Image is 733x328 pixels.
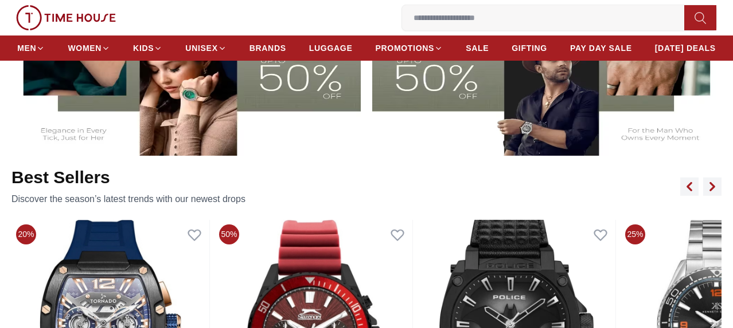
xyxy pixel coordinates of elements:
span: MEN [17,42,36,54]
span: PROMOTIONS [375,42,434,54]
a: [DATE] DEALS [655,38,716,58]
span: 50% [219,224,239,244]
a: MEN [17,38,45,58]
a: WOMEN [68,38,110,58]
span: GIFTING [512,42,547,54]
span: WOMEN [68,42,102,54]
a: KIDS [133,38,162,58]
h2: Best Sellers [11,167,245,188]
a: LUGGAGE [309,38,353,58]
a: GIFTING [512,38,547,58]
span: KIDS [133,42,154,54]
a: BRANDS [249,38,286,58]
span: BRANDS [249,42,286,54]
span: [DATE] DEALS [655,42,716,54]
a: UNISEX [185,38,226,58]
a: PROMOTIONS [375,38,443,58]
span: LUGGAGE [309,42,353,54]
span: SALE [466,42,489,54]
span: 25% [625,224,645,244]
span: UNISEX [185,42,217,54]
span: PAY DAY SALE [570,42,632,54]
a: SALE [466,38,489,58]
p: Discover the season’s latest trends with our newest drops [11,192,245,206]
span: 20% [16,224,36,244]
a: PAY DAY SALE [570,38,632,58]
img: ... [16,5,116,30]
